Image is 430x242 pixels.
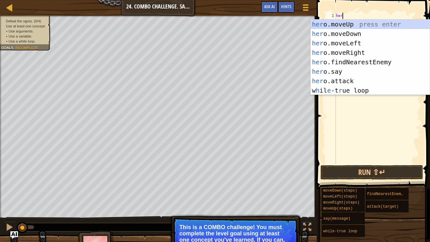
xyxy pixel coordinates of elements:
[1,45,13,49] span: Goals
[8,29,33,33] span: Use arguments.
[261,1,278,13] button: Ask AI
[13,45,15,49] span: :
[323,229,357,233] span: while-true loop
[367,205,399,209] span: attack(target)
[6,34,47,39] li: Use a variable.
[6,29,7,33] i: •
[6,34,7,38] i: •
[325,19,336,25] div: 2
[8,34,32,38] span: Use a variable.
[1,24,47,29] li: Use at least one concept:
[3,222,16,234] button: Ctrl + P: Pause
[8,39,35,43] span: Use a while loop.
[6,24,46,28] span: Use at least one concept:
[6,19,41,23] span: Defeat the ogres. (0/4)
[6,39,7,43] i: •
[323,216,350,221] span: say(message)
[15,45,38,49] span: Incomplete
[281,3,291,9] span: Hints
[264,3,275,9] span: Ask AI
[323,188,357,193] span: moveDown(steps)
[323,200,359,205] span: moveRight(steps)
[6,39,47,44] li: Use a while loop.
[323,194,357,199] span: moveLeft(steps)
[367,192,408,196] span: findNearestEnemy()
[325,13,336,19] div: 1
[1,19,47,24] li: Defeat the ogres.
[6,29,47,34] li: Use arguments.
[323,206,353,211] span: moveUp(steps)
[10,231,18,239] button: Ask AI
[320,165,423,180] button: Run ⇧↵
[298,1,314,16] button: Show game menu
[301,222,314,234] button: Toggle fullscreen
